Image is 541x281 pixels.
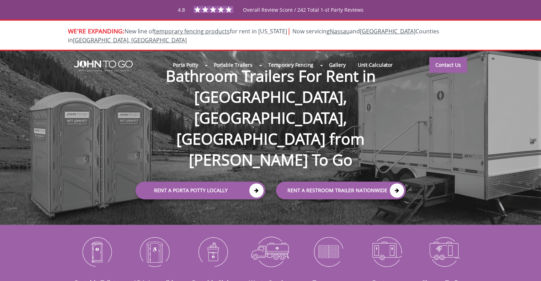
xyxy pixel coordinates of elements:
h1: Bathroom Trailers For Rent in [GEOGRAPHIC_DATA], [GEOGRAPHIC_DATA], [GEOGRAPHIC_DATA] from [PERSO... [128,43,413,171]
span: 4.8 [178,6,185,13]
a: Gallery [323,57,351,72]
a: Temporary Fencing [262,57,319,72]
a: Nassau [330,27,350,35]
img: ADA-Accessible-Units-icon_N.png [131,233,178,270]
img: Portable-Sinks-icon_N.png [189,233,236,270]
a: Porta Potty [167,57,204,72]
a: rent a RESTROOM TRAILER Nationwide [276,182,406,200]
a: temporary fencing products [154,27,230,35]
img: JOHN to go [74,60,133,72]
span: | [287,26,291,36]
img: Waste-Services-icon_N.png [247,233,294,270]
span: Now servicing and Counties in [68,27,439,44]
a: Contact Us [429,57,467,73]
a: Rent a Porta Potty Locally [136,182,265,200]
span: New line of for rent in [US_STATE] [68,27,439,44]
span: Overall Review Score / 242 Total 1-st Party Reviews [243,6,364,27]
img: Shower-Trailers-icon_N.png [421,233,468,270]
img: Restroom-Trailers-icon_N.png [363,233,410,270]
a: [GEOGRAPHIC_DATA], [GEOGRAPHIC_DATA] [73,36,187,44]
img: Portable-Toilets-icon_N.png [73,233,121,270]
a: Portable Trailers [208,57,259,72]
img: Temporary-Fencing-cion_N.png [305,233,352,270]
span: WE'RE EXPANDING: [68,27,124,35]
a: Unit Calculator [352,57,399,72]
a: [GEOGRAPHIC_DATA] [360,27,415,35]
